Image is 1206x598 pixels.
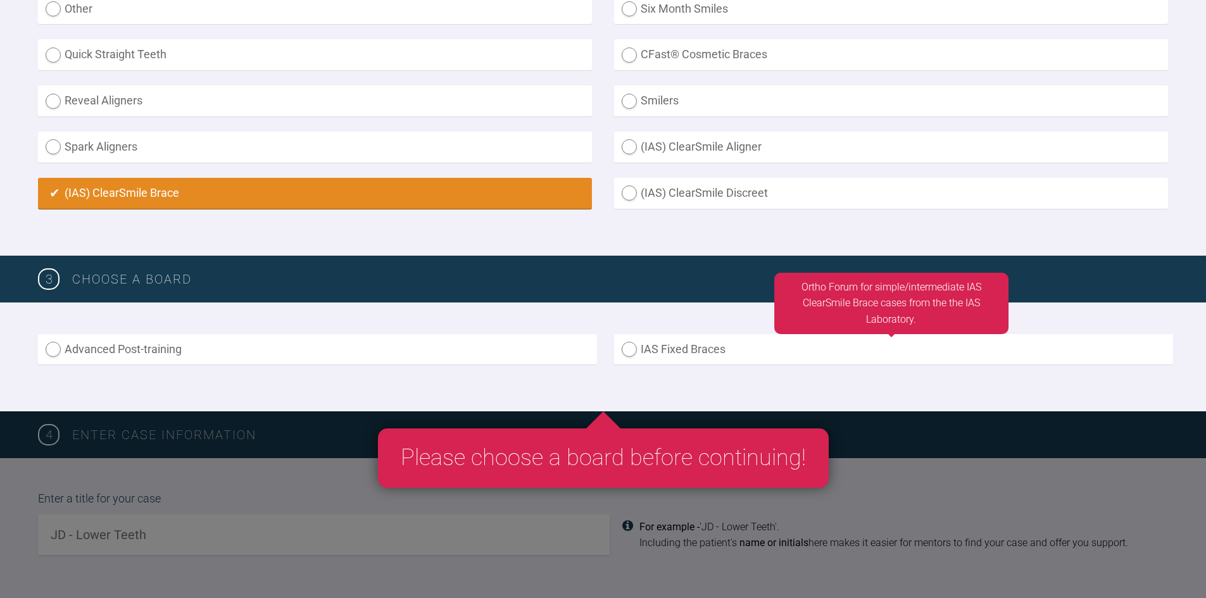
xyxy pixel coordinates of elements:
[38,39,592,70] label: Quick Straight Teeth
[38,132,592,163] label: Spark Aligners
[38,334,597,365] label: Advanced Post-training
[378,428,829,488] div: Please choose a board before continuing!
[72,269,1168,289] h3: Choose a board
[38,268,60,290] span: 3
[774,273,1008,334] div: Ortho Forum for simple/intermediate IAS ClearSmile Brace cases from the the IAS Laboratory.
[614,39,1168,70] label: CFast® Cosmetic Braces
[614,178,1168,209] label: (IAS) ClearSmile Discreet
[614,132,1168,163] label: (IAS) ClearSmile Aligner
[614,85,1168,116] label: Smilers
[38,85,592,116] label: Reveal Aligners
[614,334,1173,365] label: IAS Fixed Braces
[38,178,592,209] label: (IAS) ClearSmile Brace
